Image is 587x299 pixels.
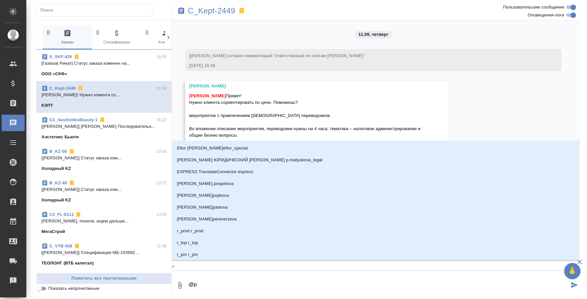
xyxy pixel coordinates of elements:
a: C3_FL-8111 [49,212,74,217]
p: EXPRESS TranslateConnector express [177,169,253,175]
div: B_KZ-5013:59[[PERSON_NAME]] Статус заказа изм...Холодный KZ [36,144,172,176]
p: [Газизов Ринат] Статус заказа изменен на... [41,60,166,67]
span: Пометить все прочитанными [40,275,168,282]
p: 11.09, четверг [358,31,388,38]
p: [PERSON_NAME]popkova [177,192,229,199]
p: r_top r_top [177,240,198,246]
input: Поиск [40,6,152,15]
div: S_SKF-43516:55[Газизов Ринат] Статус заказа изменен на...ООО «СКФ» [36,50,172,81]
a: B_KZ-50 [49,149,67,154]
p: 16:54 [157,85,167,92]
svg: Отписаться [68,148,75,155]
svg: Отписаться [74,243,80,249]
div: B_KZ-4913:57[[PERSON_NAME]] Статус заказа изм...Холодный KZ [36,176,172,207]
a: S_SKF-435 [49,54,72,59]
span: [PERSON_NAME] [189,93,226,98]
p: [PERSON_NAME]pavlova [177,204,228,211]
p: 13:59 [157,148,167,155]
div: C3_FL-811113:53[PERSON_NAME], поняла, ищем дальше...МегаСтрой [36,207,172,239]
button: Пометить все прочитанными [36,273,172,284]
p: [PERSON_NAME], поняла, ищем дальше... [41,218,166,224]
p: ТЕОЛОНГ (ВТБ капитал) [41,260,94,266]
p: 13:57 [157,180,167,186]
span: Заказы [45,29,89,45]
a: C_VTB-438 [49,243,72,248]
p: 13:53 [157,211,167,218]
p: [PERSON_NAME]pereverzeva [177,216,236,222]
a: B_KZ-49 [49,180,67,185]
button: 🙏 [564,263,580,279]
p: МегаСтрой [41,228,65,235]
span: Показать непрочитанные [48,285,99,292]
p: 16:22 [157,117,167,123]
p: [PERSON_NAME] ЮРИДИЧЕСКИЙ [PERSON_NAME] p.matyukova_legal [177,157,322,163]
p: Холодный KZ [41,197,71,203]
p: [PERSON_NAME]! Нужно клиента со... [41,92,166,98]
div: C_Kept-244916:54[PERSON_NAME]! Нужно клиента со...КЭПТ [36,81,172,113]
p: [[PERSON_NAME]] [PERSON_NAME] Последовательн... [41,123,166,130]
div: [PERSON_NAME] [189,83,426,89]
p: Холодный KZ [41,165,71,172]
span: Привет! Нужно клиента сориентировать по цене. Поможешь? мероприятие с привлечением [DEMOGRAPHIC_D... [189,93,426,152]
svg: Отписаться [99,117,106,123]
svg: Зажми и перетащи, чтобы поменять порядок вкладок [144,29,150,35]
svg: Отписаться [75,211,82,218]
span: [[PERSON_NAME] оставил комментарий: [189,53,364,58]
p: 16:55 [157,54,167,60]
p: [[PERSON_NAME]] Спецификация МБ-103992 ... [41,249,166,256]
span: Клиенты [144,29,188,45]
p: Аэстетикс Бьюти [41,134,79,140]
p: r_pm r_pm [177,251,198,258]
p: 11:56 [157,243,167,249]
span: 🙏 [567,264,578,278]
a: C_Kept-2449 [188,8,235,14]
p: КЭПТ [41,102,53,109]
svg: Отписаться [73,54,80,60]
div: C3_AesthetiksBeauty-116:22[[PERSON_NAME]] [PERSON_NAME] Последовательн...Аэстетикс Бьюти [36,113,172,144]
p: r_prod r_prod [177,228,203,234]
svg: Зажми и перетащи, чтобы поменять порядок вкладок [95,29,101,35]
span: Пользовательские сообщения [503,4,564,11]
span: "ответственная по счетам [PERSON_NAME]" [273,53,364,58]
p: [[PERSON_NAME]] Статус заказа изм... [41,186,166,193]
span: Спецификации [95,29,139,45]
svg: Отписаться [77,85,84,92]
a: C_Kept-2449 [49,86,76,91]
p: [[PERSON_NAME]] Статус заказа изм... [41,155,166,161]
svg: Отписаться [68,180,75,186]
p: Eftor [PERSON_NAME]eftor_special [177,145,248,151]
div: C_VTB-43811:56[[PERSON_NAME]] Спецификация МБ-103992 ...ТЕОЛОНГ (ВТБ капитал) [36,239,172,270]
p: [PERSON_NAME].pospelova [177,180,234,187]
div: [DATE] 16:49 [189,62,538,69]
a: C3_AesthetiksBeauty-1 [49,117,98,122]
svg: Зажми и перетащи, чтобы поменять порядок вкладок [45,29,52,35]
span: Оповещения-логи [527,12,564,18]
p: ООО «СКФ» [41,71,67,77]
